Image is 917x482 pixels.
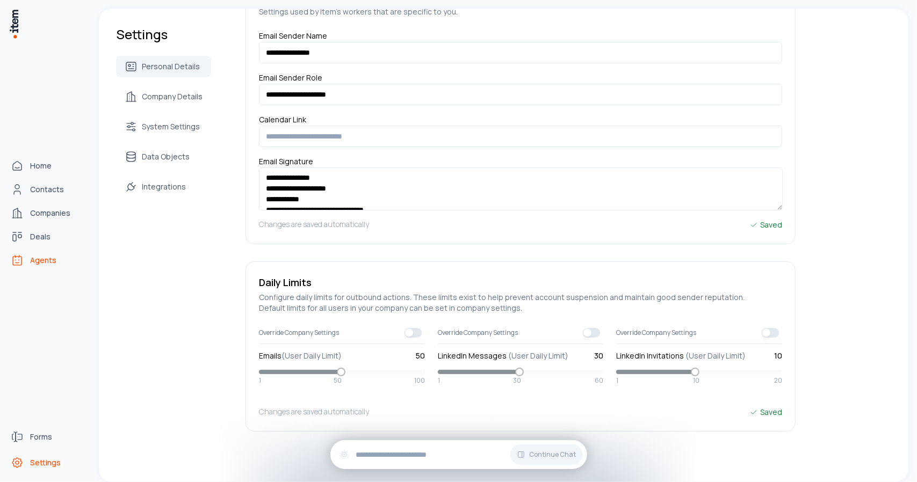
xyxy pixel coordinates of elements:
[116,56,211,77] a: Personal Details
[693,376,699,385] span: 10
[774,350,782,361] span: 10
[438,376,440,385] span: 1
[749,406,782,418] div: Saved
[259,292,782,313] h5: Configure daily limits for outbound actions. These limits exist to help prevent account suspensio...
[259,376,261,385] span: 1
[116,86,211,107] a: Company Details
[774,376,782,385] span: 20
[259,328,339,337] span: Override Company Settings
[514,376,522,385] span: 30
[6,250,88,271] a: Agents
[259,406,369,418] h5: Changes are saved automatically
[616,328,696,337] span: Override Company Settings
[142,61,200,72] span: Personal Details
[259,275,782,290] h5: Daily Limits
[6,155,88,177] a: Home
[330,440,587,469] div: Continue Chat
[30,231,50,242] span: Deals
[334,376,342,385] span: 50
[142,151,190,162] span: Data Objects
[594,350,603,361] span: 30
[259,350,342,361] label: Emails
[595,376,603,385] span: 60
[530,450,576,459] span: Continue Chat
[616,350,746,361] label: LinkedIn Invitations
[508,350,568,361] span: (User Daily Limit)
[510,444,583,465] button: Continue Chat
[616,376,618,385] span: 1
[116,146,211,167] a: Data Objects
[281,350,342,361] span: (User Daily Limit)
[9,9,19,39] img: Item Brain Logo
[116,176,211,198] a: Integrations
[6,202,88,224] a: Companies
[142,121,200,132] span: System Settings
[116,116,211,137] a: System Settings
[416,350,425,361] span: 50
[30,432,52,442] span: Forms
[30,208,70,218] span: Companies
[438,350,568,361] label: LinkedIn Messages
[259,219,369,231] h5: Changes are saved automatically
[30,184,64,195] span: Contacts
[6,452,88,473] a: Settings
[259,72,322,87] label: Email Sender Role
[6,226,88,247] a: deals
[259,6,782,17] h5: Settings used by item's workers that are specific to you.
[142,181,186,192] span: Integrations
[30,457,61,468] span: Settings
[414,376,425,385] span: 100
[259,156,313,171] label: Email Signature
[6,179,88,200] a: Contacts
[259,31,327,45] label: Email Sender Name
[30,160,52,171] span: Home
[749,219,782,231] div: Saved
[142,91,203,102] span: Company Details
[30,255,56,266] span: Agents
[685,350,746,361] span: (User Daily Limit)
[438,328,518,337] span: Override Company Settings
[259,114,306,129] label: Calendar Link
[116,26,211,43] h1: Settings
[6,426,88,448] a: Forms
